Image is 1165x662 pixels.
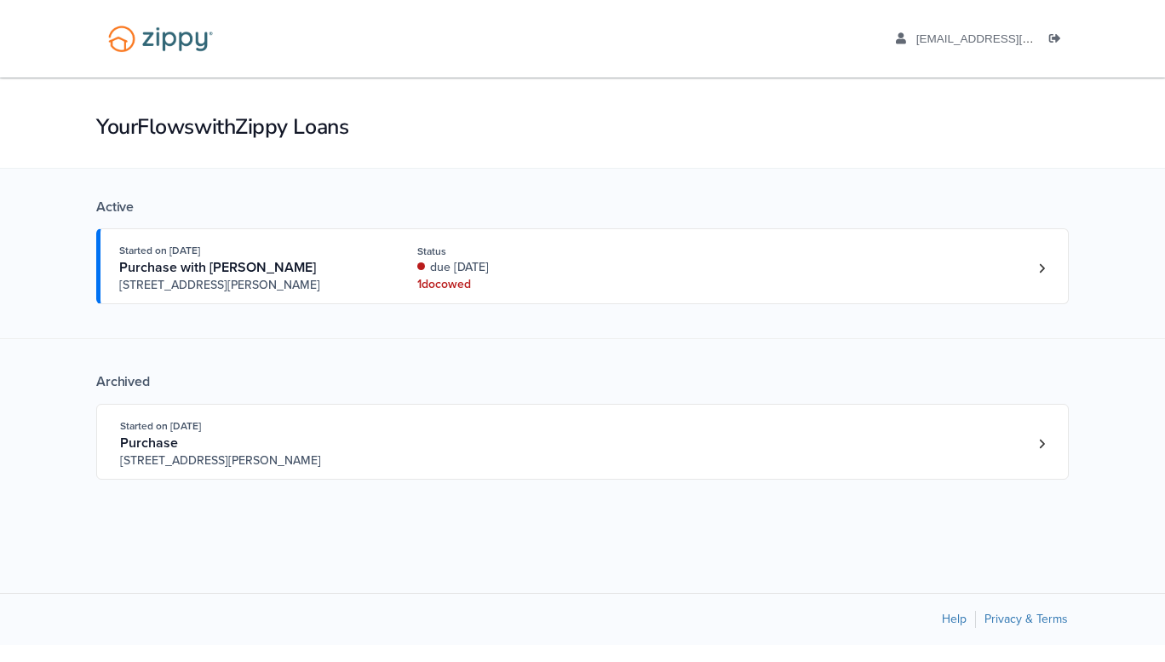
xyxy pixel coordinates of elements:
span: [STREET_ADDRESS][PERSON_NAME] [120,452,380,469]
div: 1 doc owed [417,276,645,293]
a: Open loan 4215773 [96,228,1069,304]
span: Purchase [120,435,178,452]
h1: Your Flows with Zippy Loans [96,112,1069,141]
a: Loan number 4215773 [1029,256,1054,281]
div: Active [96,199,1069,216]
a: edit profile [896,32,1111,49]
span: [STREET_ADDRESS][PERSON_NAME] [119,277,379,294]
div: Archived [96,373,1069,390]
a: Log out [1049,32,1068,49]
img: Logo [97,17,224,60]
span: Started on [DATE] [119,245,200,256]
div: due [DATE] [417,259,645,276]
span: kristinhoban83@gmail.com [916,32,1111,45]
a: Open loan 4206812 [96,404,1069,480]
span: Started on [DATE] [120,420,201,432]
a: Privacy & Terms [984,612,1068,626]
a: Help [942,612,967,626]
a: Loan number 4206812 [1029,431,1054,457]
div: Status [417,244,645,259]
span: Purchase with [PERSON_NAME] [119,259,316,276]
